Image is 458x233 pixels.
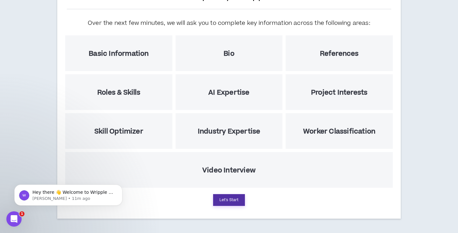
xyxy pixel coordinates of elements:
h5: Project Interests [311,89,367,97]
iframe: Intercom notifications message [5,171,132,216]
iframe: Intercom live chat [6,211,22,227]
h5: Bio [224,50,234,58]
h5: References [320,50,359,58]
button: Let's Start [213,194,245,206]
h5: Skill Optimizer [94,127,143,135]
h5: AI Expertise [208,89,249,97]
h5: Over the next few minutes, we will ask you to complete key information across the following areas: [88,19,370,27]
h5: Industry Expertise [198,127,260,135]
span: 1 [19,211,24,216]
h5: Basic Information [89,50,149,58]
h5: Roles & Skills [97,89,140,97]
h5: Video Interview [202,166,256,174]
h5: Worker Classification [303,127,375,135]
